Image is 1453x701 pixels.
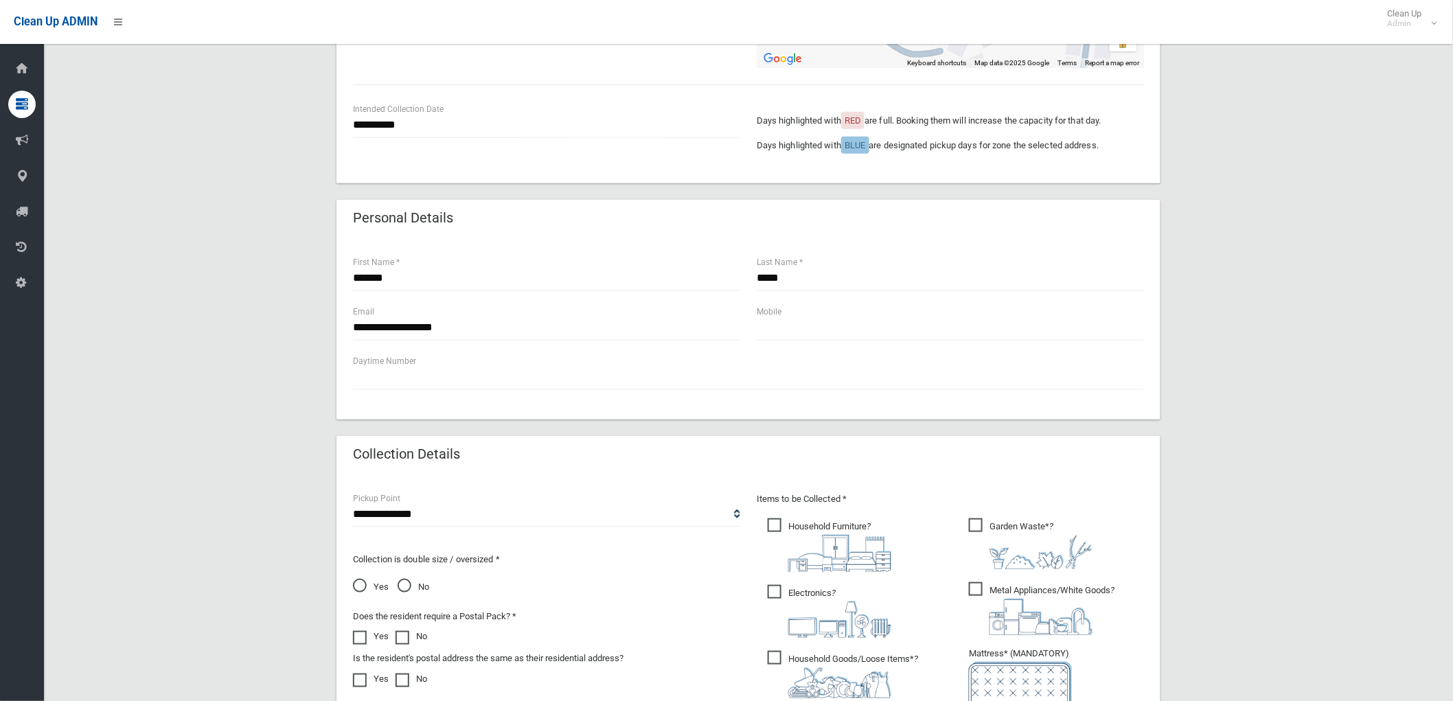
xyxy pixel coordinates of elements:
label: Is the resident's postal address the same as their residential address? [353,650,623,667]
label: Yes [353,671,389,687]
i: ? [788,521,891,572]
label: No [396,671,427,687]
i: ? [989,521,1092,569]
span: Garden Waste* [969,518,1092,569]
span: Household Goods/Loose Items* [768,651,918,698]
img: b13cc3517677393f34c0a387616ef184.png [788,667,891,698]
p: Days highlighted with are full. Booking them will increase the capacity for that day. [757,113,1144,129]
img: 36c1b0289cb1767239cdd3de9e694f19.png [989,599,1092,635]
i: ? [788,654,918,698]
span: RED [845,115,861,126]
small: Admin [1388,19,1422,29]
button: Keyboard shortcuts [907,58,966,68]
a: Terms (opens in new tab) [1057,59,1077,67]
p: Collection is double size / oversized * [353,551,740,568]
p: Items to be Collected * [757,491,1144,507]
span: Map data ©2025 Google [974,59,1049,67]
span: BLUE [845,140,865,150]
img: aa9efdbe659d29b613fca23ba79d85cb.png [788,535,891,572]
i: ? [989,585,1114,635]
span: No [398,579,429,595]
img: Google [760,50,805,68]
label: No [396,628,427,645]
span: Household Furniture [768,518,891,572]
img: 394712a680b73dbc3d2a6a3a7ffe5a07.png [788,601,891,638]
span: Electronics [768,585,891,638]
span: Yes [353,579,389,595]
header: Personal Details [336,205,470,231]
header: Collection Details [336,441,477,468]
a: Open this area in Google Maps (opens a new window) [760,50,805,68]
p: Days highlighted with are designated pickup days for zone the selected address. [757,137,1144,154]
label: Does the resident require a Postal Pack? * [353,608,516,625]
span: Metal Appliances/White Goods [969,582,1114,635]
i: ? [788,588,891,638]
span: Clean Up ADMIN [14,15,98,28]
span: Clean Up [1381,8,1436,29]
a: Report a map error [1085,59,1140,67]
img: 4fd8a5c772b2c999c83690221e5242e0.png [989,535,1092,569]
label: Yes [353,628,389,645]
